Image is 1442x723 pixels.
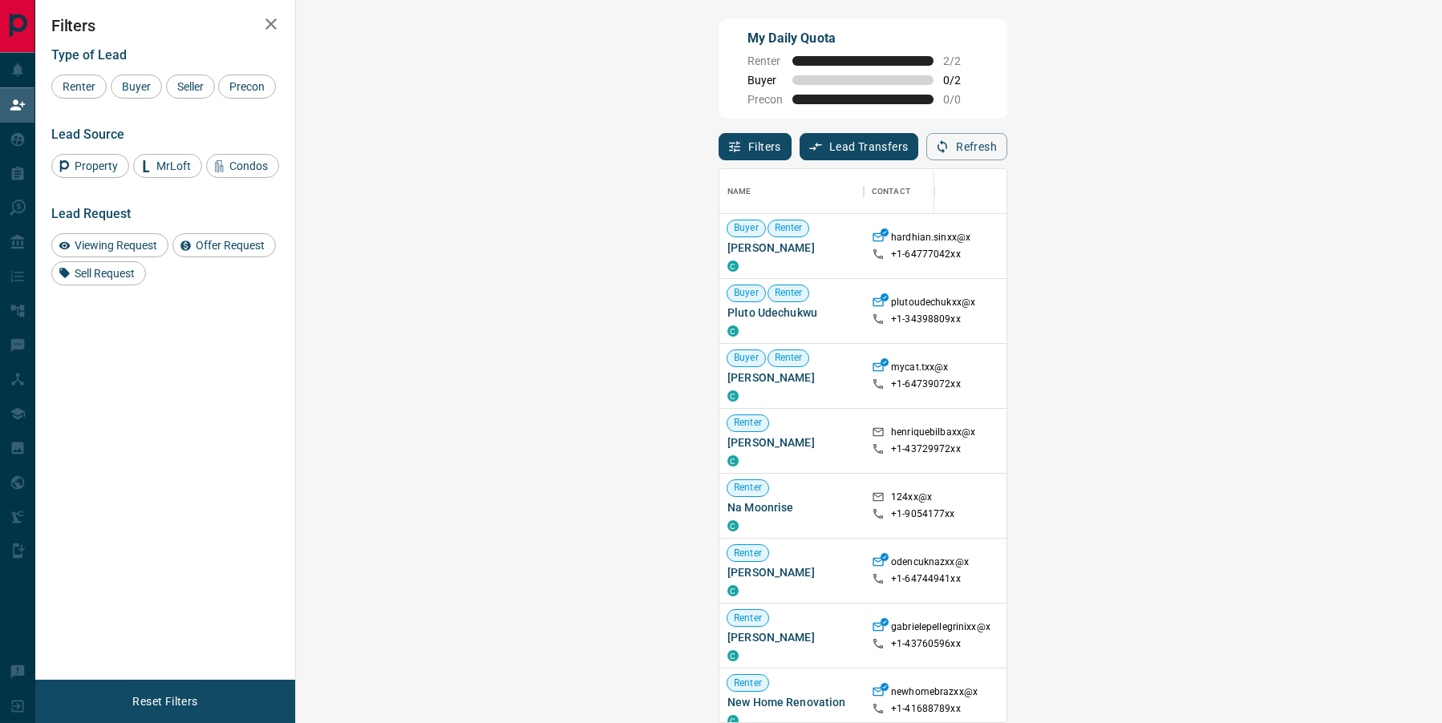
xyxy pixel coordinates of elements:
[727,325,739,337] div: condos.ca
[864,169,992,214] div: Contact
[727,629,856,645] span: [PERSON_NAME]
[891,361,948,378] p: mycat.txx@x
[727,286,765,300] span: Buyer
[69,239,163,252] span: Viewing Request
[151,160,196,172] span: MrLoft
[51,233,168,257] div: Viewing Request
[727,240,856,256] span: [PERSON_NAME]
[727,305,856,321] span: Pluto Udechukwu
[166,75,215,99] div: Seller
[133,154,202,178] div: MrLoft
[51,261,146,285] div: Sell Request
[727,221,765,235] span: Buyer
[172,80,209,93] span: Seller
[719,169,864,214] div: Name
[727,677,768,690] span: Renter
[51,206,131,221] span: Lead Request
[891,296,975,313] p: plutoudechukxx@x
[943,93,978,106] span: 0 / 0
[727,547,768,560] span: Renter
[727,694,856,710] span: New Home Renovation
[727,585,739,596] div: condos.ca
[51,16,279,35] h2: Filters
[891,702,961,716] p: +1- 41688789xx
[891,313,961,326] p: +1- 34398809xx
[872,169,910,214] div: Contact
[727,650,739,661] div: condos.ca
[891,555,969,572] p: odencuknazxx@x
[51,47,127,63] span: Type of Lead
[768,351,809,365] span: Renter
[727,416,768,430] span: Renter
[224,160,273,172] span: Condos
[727,434,856,450] span: [PERSON_NAME]
[116,80,156,93] span: Buyer
[727,261,739,272] div: condos.ca
[747,74,783,87] span: Buyer
[111,75,162,99] div: Buyer
[727,169,751,214] div: Name
[69,267,140,280] span: Sell Request
[891,231,970,248] p: hardhian.sinxx@x
[57,80,101,93] span: Renter
[727,564,856,580] span: [PERSON_NAME]
[727,390,739,402] div: condos.ca
[218,75,276,99] div: Precon
[891,637,961,651] p: +1- 43760596xx
[727,520,739,531] div: condos.ca
[943,74,978,87] span: 0 / 2
[172,233,276,257] div: Offer Request
[747,93,783,106] span: Precon
[891,620,990,637] p: gabrielepellegrinixx@x
[891,248,961,261] p: +1- 64777042xx
[727,351,765,365] span: Buyer
[719,133,792,160] button: Filters
[891,491,932,507] p: 124xx@x
[800,133,919,160] button: Lead Transfers
[943,55,978,67] span: 2 / 2
[190,239,270,252] span: Offer Request
[69,160,124,172] span: Property
[727,612,768,625] span: Renter
[891,426,975,442] p: henriquebilbaxx@x
[727,481,768,495] span: Renter
[768,221,809,235] span: Renter
[727,499,856,515] span: Na Moonrise
[891,442,961,456] p: +1- 43729972xx
[727,370,856,386] span: [PERSON_NAME]
[51,75,107,99] div: Renter
[51,154,129,178] div: Property
[122,688,208,715] button: Reset Filters
[747,55,783,67] span: Renter
[206,154,279,178] div: Condos
[727,455,739,467] div: condos.ca
[747,29,978,48] p: My Daily Quota
[891,685,978,702] p: newhomebrazxx@x
[926,133,1007,160] button: Refresh
[891,507,955,521] p: +1- 9054177xx
[768,286,809,300] span: Renter
[891,572,961,586] p: +1- 64744941xx
[891,378,961,391] p: +1- 64739072xx
[224,80,270,93] span: Precon
[51,127,124,142] span: Lead Source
